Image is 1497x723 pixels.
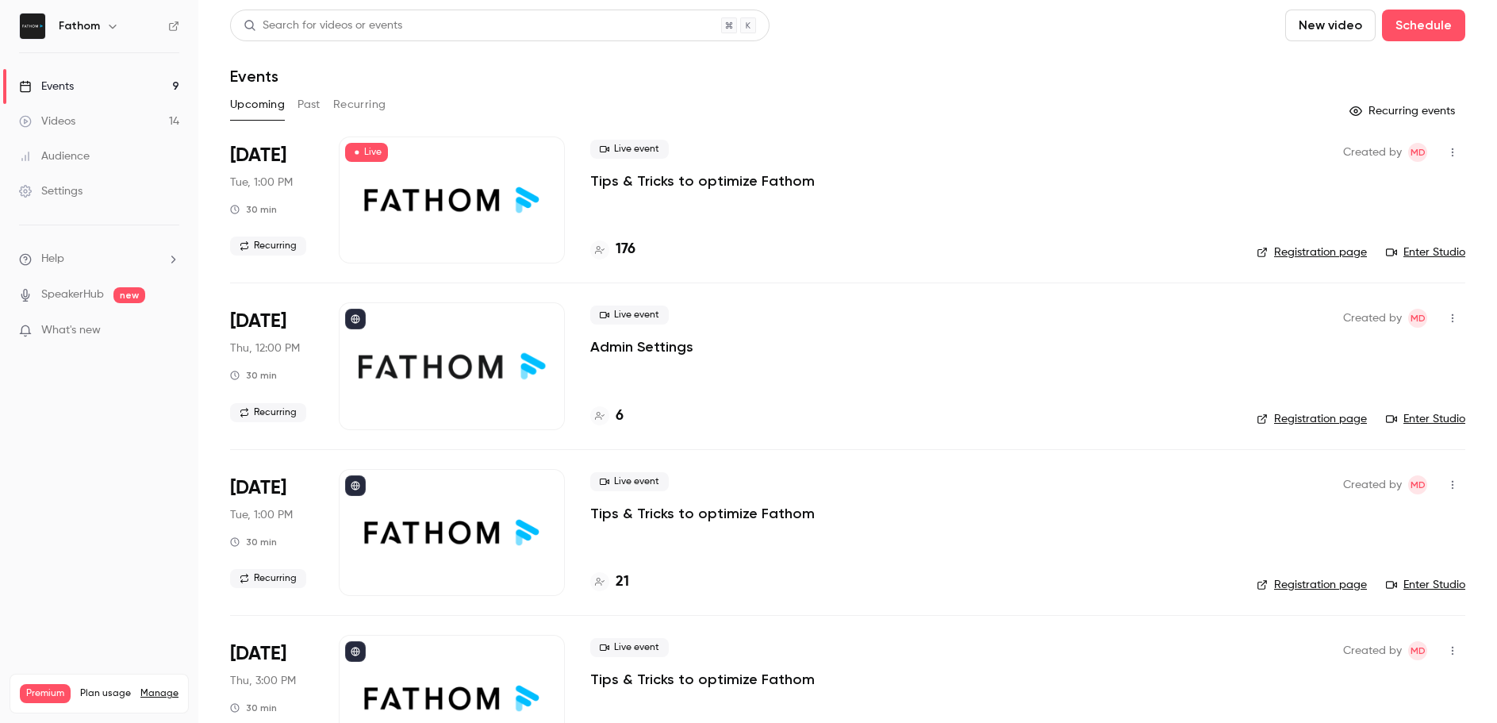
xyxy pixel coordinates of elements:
img: Fathom [20,13,45,39]
span: [DATE] [230,143,286,168]
span: [DATE] [230,309,286,334]
div: Aug 14 Thu, 12:00 PM (America/Toronto) [230,302,313,429]
div: 30 min [230,536,277,548]
a: Registration page [1257,577,1367,593]
span: Created by [1343,641,1402,660]
div: Aug 12 Tue, 1:00 PM (America/Toronto) [230,137,313,263]
span: Live event [590,306,669,325]
span: Thu, 12:00 PM [230,340,300,356]
span: Michelle Dizon [1408,143,1427,162]
a: Admin Settings [590,337,693,356]
button: Recurring events [1342,98,1465,124]
span: MD [1411,143,1426,162]
a: 176 [590,239,635,260]
div: Search for videos or events [244,17,402,34]
span: Live [345,143,388,162]
span: Michelle Dizon [1408,641,1427,660]
div: 30 min [230,369,277,382]
div: Audience [19,148,90,164]
h1: Events [230,67,278,86]
h4: 6 [616,406,624,427]
h4: 21 [616,571,629,593]
a: Tips & Tricks to optimize Fathom [590,670,815,689]
span: Plan usage [80,687,131,700]
span: Michelle Dizon [1408,475,1427,494]
span: Created by [1343,309,1402,328]
span: Live event [590,638,669,657]
a: 21 [590,571,629,593]
div: Aug 19 Tue, 1:00 PM (America/Toronto) [230,469,313,596]
span: new [113,287,145,303]
div: Events [19,79,74,94]
h4: 176 [616,239,635,260]
a: Registration page [1257,411,1367,427]
span: Recurring [230,237,306,256]
span: [DATE] [230,475,286,501]
div: Settings [19,183,83,199]
div: 30 min [230,203,277,216]
span: Created by [1343,143,1402,162]
a: Tips & Tricks to optimize Fathom [590,504,815,523]
button: Schedule [1382,10,1465,41]
div: Videos [19,113,75,129]
span: Michelle Dizon [1408,309,1427,328]
span: Recurring [230,569,306,588]
a: Enter Studio [1386,577,1465,593]
span: MD [1411,641,1426,660]
a: SpeakerHub [41,287,104,303]
span: Help [41,251,64,267]
button: Recurring [333,92,386,117]
a: Enter Studio [1386,411,1465,427]
span: [DATE] [230,641,286,667]
div: 30 min [230,702,277,714]
span: Premium [20,684,71,703]
span: Live event [590,472,669,491]
li: help-dropdown-opener [19,251,179,267]
span: Created by [1343,475,1402,494]
a: 6 [590,406,624,427]
span: What's new [41,322,101,339]
span: Tue, 1:00 PM [230,507,293,523]
h6: Fathom [59,18,100,34]
a: Registration page [1257,244,1367,260]
span: Recurring [230,403,306,422]
span: MD [1411,309,1426,328]
span: Tue, 1:00 PM [230,175,293,190]
span: MD [1411,475,1426,494]
button: Past [297,92,321,117]
a: Tips & Tricks to optimize Fathom [590,171,815,190]
a: Manage [140,687,178,700]
a: Enter Studio [1386,244,1465,260]
span: Live event [590,140,669,159]
button: New video [1285,10,1376,41]
span: Thu, 3:00 PM [230,673,296,689]
button: Upcoming [230,92,285,117]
